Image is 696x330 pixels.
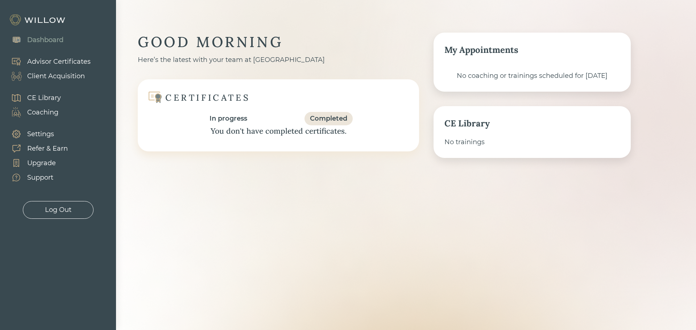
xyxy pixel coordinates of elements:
a: Refer & Earn [4,141,68,156]
div: Refer & Earn [27,144,68,154]
div: Settings [27,129,54,139]
div: Advisor Certificates [27,57,91,67]
a: Advisor Certificates [4,54,91,69]
a: Dashboard [4,33,63,47]
div: CE Library [27,93,61,103]
a: Coaching [4,105,61,120]
img: Willow [9,14,67,26]
div: You don't have completed certificates. [152,125,405,137]
div: GOOD MORNING [138,33,419,51]
div: Dashboard [27,35,63,45]
a: Settings [4,127,68,141]
div: CE Library [444,117,620,130]
div: No coaching or trainings scheduled for [DATE] [444,71,620,81]
a: Upgrade [4,156,68,170]
div: Client Acquisition [27,71,85,81]
div: Completed [310,114,347,124]
div: In progress [210,114,247,124]
div: My Appointments [444,43,620,57]
div: Here’s the latest with your team at [GEOGRAPHIC_DATA] [138,55,419,65]
div: Coaching [27,108,58,117]
a: Client Acquisition [4,69,91,83]
div: Upgrade [27,158,56,168]
div: No trainings [444,137,620,147]
div: Support [27,173,53,183]
a: CE Library [4,91,61,105]
div: Log Out [45,205,71,215]
div: CERTIFICATES [165,92,250,103]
